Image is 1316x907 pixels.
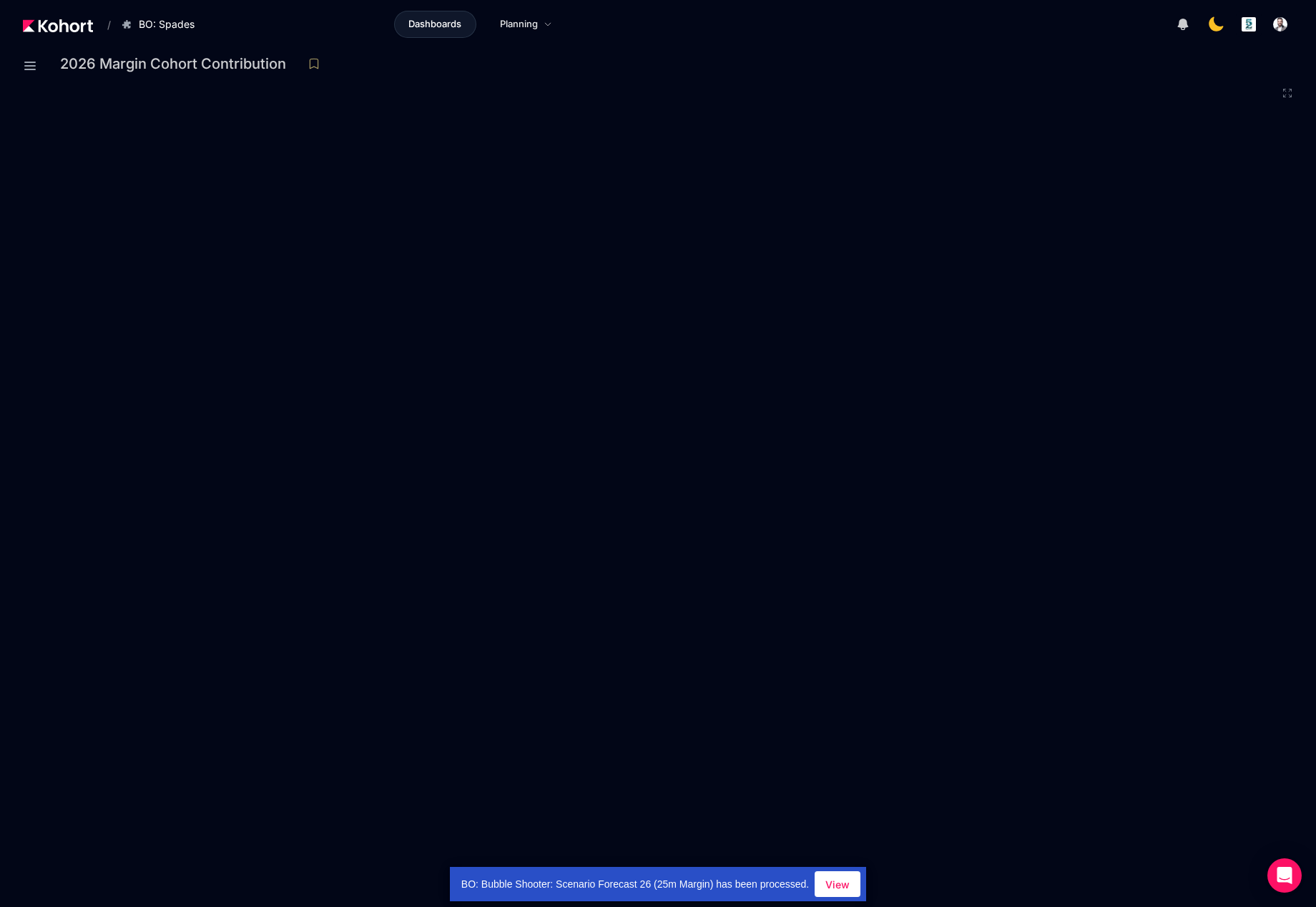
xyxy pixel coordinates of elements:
[96,17,111,32] span: /
[394,11,476,38] a: Dashboards
[485,11,567,38] a: Planning
[815,871,860,897] button: View
[450,867,815,901] div: BO: Bubble Shooter: Scenario Forecast 26 (25m Margin) has been processed.
[500,17,538,31] span: Planning
[139,17,195,31] span: BO: Spades
[1267,858,1302,893] div: Open Intercom Messenger
[1242,17,1256,31] img: logo_logo_images_1_20240607072359498299_20240828135028712857.jpeg
[825,877,850,892] span: View
[408,17,461,31] span: Dashboards
[1282,87,1293,99] button: Fullscreen
[114,12,210,37] button: BO: Spades
[23,19,93,32] img: Kohort logo
[60,57,295,71] h3: 2026 Margin Cohort Contribution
